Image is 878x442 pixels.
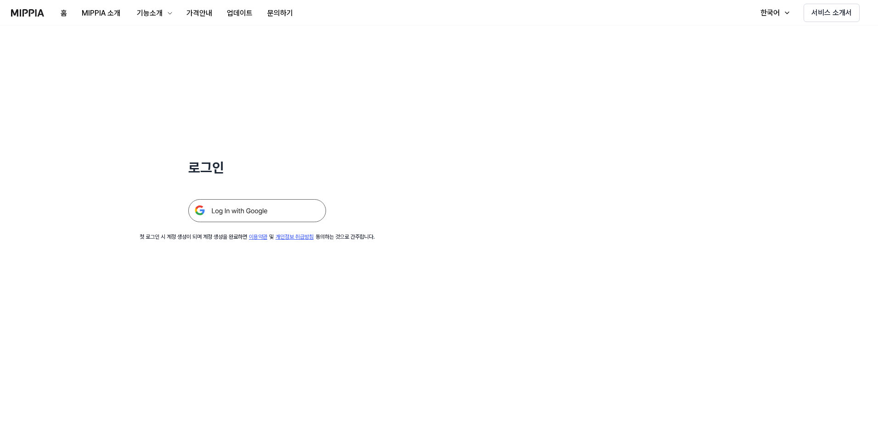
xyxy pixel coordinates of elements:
div: 한국어 [759,7,782,18]
a: 업데이트 [219,0,260,26]
img: logo [11,9,44,17]
button: 한국어 [751,4,796,22]
h1: 로그인 [188,158,326,177]
button: 기능소개 [128,4,179,22]
button: 가격안내 [179,4,219,22]
button: 업데이트 [219,4,260,22]
img: 구글 로그인 버튼 [188,199,326,222]
button: MIPPIA 소개 [74,4,128,22]
a: 개인정보 취급방침 [276,234,314,240]
a: 이용약관 [249,234,267,240]
button: 문의하기 [260,4,300,22]
button: 서비스 소개서 [804,4,860,22]
div: 기능소개 [135,8,164,19]
div: 첫 로그인 시 계정 생성이 되며 계정 생성을 완료하면 및 동의하는 것으로 간주합니다. [140,233,375,241]
button: 홈 [53,4,74,22]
